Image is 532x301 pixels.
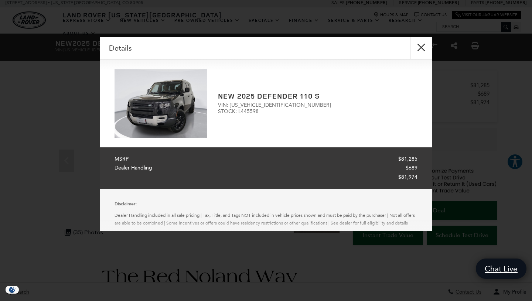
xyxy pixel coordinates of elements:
[410,37,432,59] button: close
[115,231,417,254] p: While great effort is made to ensure the accuracy of the information on this site, errors do occu...
[476,259,526,279] a: Chat Live
[115,212,417,227] p: Dealer Handling included in all sale pricing | Tax, Title, and Tags NOT included in vehicle price...
[115,164,417,173] a: Dealer Handling $689
[115,155,417,164] a: MSRP $81,285
[218,108,417,114] span: STOCK: L445598
[4,286,21,294] section: Click to Open Cookie Consent Modal
[115,155,132,164] span: MSRP
[115,69,207,138] img: 2025 LAND ROVER Defender 110 S
[115,201,137,207] strong: Disclaimer:
[100,37,432,59] div: Details
[4,286,21,294] img: Opt-Out Icon
[115,173,417,182] a: $81,974
[115,164,156,173] span: Dealer Handling
[398,173,417,182] span: $81,974
[218,92,417,100] h2: New 2025 Defender 110 S
[406,164,417,173] span: $689
[481,264,521,274] span: Chat Live
[398,155,417,164] span: $81,285
[218,102,417,108] span: VIN: [US_VEHICLE_IDENTIFICATION_NUMBER]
